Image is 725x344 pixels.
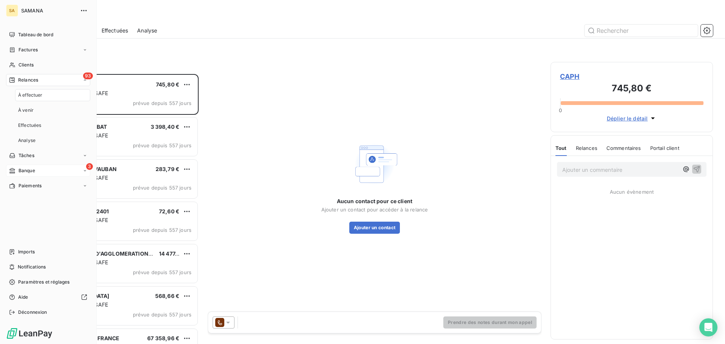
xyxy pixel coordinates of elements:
[605,114,659,123] button: Déplier le détail
[21,8,76,14] span: SAMANA
[6,291,90,303] a: Aide
[555,145,567,151] span: Tout
[156,166,179,172] span: 283,79 €
[133,142,191,148] span: prévue depuis 557 jours
[151,123,180,130] span: 3 398,40 €
[18,279,69,285] span: Paramètres et réglages
[133,269,191,275] span: prévue depuis 557 jours
[6,327,53,339] img: Logo LeanPay
[321,207,428,213] span: Ajouter un contact pour accéder à la relance
[610,189,654,195] span: Aucun évènement
[337,197,412,205] span: Aucun contact pour ce client
[18,309,47,316] span: Déconnexion
[19,182,42,189] span: Paiements
[19,62,34,68] span: Clients
[349,222,400,234] button: Ajouter un contact
[576,145,597,151] span: Relances
[18,137,35,144] span: Analyse
[699,318,717,336] div: Open Intercom Messenger
[18,122,42,129] span: Effectuées
[18,264,46,270] span: Notifications
[560,82,703,97] h3: 745,80 €
[19,152,34,159] span: Tâches
[18,294,28,301] span: Aide
[133,100,191,106] span: prévue depuis 557 jours
[350,140,399,188] img: Empty state
[133,185,191,191] span: prévue depuis 557 jours
[102,27,128,34] span: Effectuées
[137,27,157,34] span: Analyse
[18,92,43,99] span: À effectuer
[53,250,193,257] span: COMMUNAUTE D'AGGLOMERATION DE LA PORTE DU
[159,250,188,257] span: 14 477,01 €
[18,31,53,38] span: Tableau de bord
[560,71,703,82] span: CAPH
[156,81,179,88] span: 745,80 €
[559,107,562,113] span: 0
[159,208,179,214] span: 72,60 €
[18,77,38,83] span: Relances
[147,335,179,341] span: 67 358,96 €
[155,293,179,299] span: 568,66 €
[18,248,35,255] span: Imports
[607,114,648,122] span: Déplier le détail
[606,145,641,151] span: Commentaires
[19,167,35,174] span: Banque
[133,227,191,233] span: prévue depuis 557 jours
[18,107,34,114] span: À venir
[133,312,191,318] span: prévue depuis 557 jours
[83,73,93,79] span: 93
[36,74,199,344] div: grid
[6,5,18,17] div: SA
[650,145,679,151] span: Portail client
[443,316,537,329] button: Prendre des notes durant mon appel
[86,163,93,170] span: 3
[585,25,698,37] input: Rechercher
[19,46,38,53] span: Factures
